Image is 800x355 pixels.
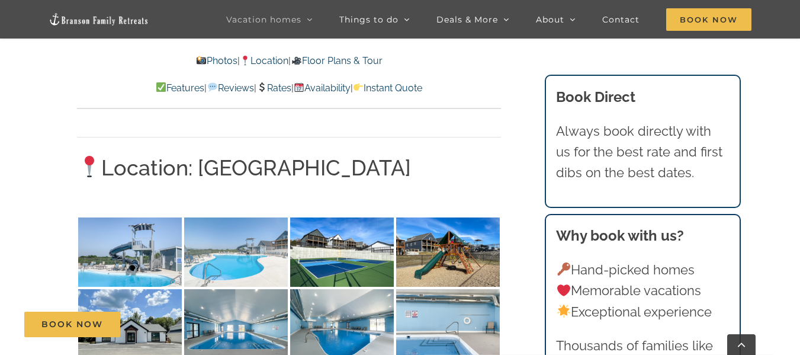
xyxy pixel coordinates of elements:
span: Book Now [41,319,103,330]
h3: Why book with us? [556,225,729,247]
a: Photos [196,55,237,66]
span: Contact [602,15,640,24]
a: Location [240,55,288,66]
img: Branson-Cove-pickleball-court-scaled [290,218,394,287]
img: 📸 [197,56,206,65]
img: 👉 [354,82,363,92]
p: | | | | [77,81,501,96]
a: Instant Quote [353,82,422,94]
img: Branson-Cove-pool-and-slide-scaled [78,218,182,287]
span: Book Now [666,8,751,31]
img: Branson Family Retreats Logo [49,12,149,26]
a: Floor Plans & Tour [291,55,382,66]
img: ❤️ [557,284,570,297]
a: Features [156,82,204,94]
img: 🌟 [557,305,570,318]
img: 💲 [257,82,266,92]
a: Book Now [24,312,120,337]
img: 🔑 [557,263,570,276]
img: 📍 [79,156,100,177]
p: | | [77,53,501,69]
span: About [536,15,564,24]
p: Hand-picked homes Memorable vacations Exceptional experience [556,260,729,322]
b: Book Direct [556,88,635,105]
span: Things to do [339,15,399,24]
img: 🎥 [292,56,301,65]
img: ✅ [156,82,166,92]
img: 📆 [294,82,304,92]
a: Reviews [207,82,253,94]
a: Availability [294,82,351,94]
img: 💬 [208,82,217,92]
img: Branson-Cove-pool-scaled [184,218,288,287]
img: 📍 [240,56,250,65]
span: Deals & More [436,15,498,24]
img: Branson-Cove-Table-Rock-Lake-amenities-1112-scaled [396,218,500,287]
a: Rates [256,82,291,94]
h2: Location: [GEOGRAPHIC_DATA] [77,153,501,183]
span: Vacation homes [226,15,301,24]
p: Always book directly with us for the best rate and first dibs on the best dates. [556,121,729,184]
